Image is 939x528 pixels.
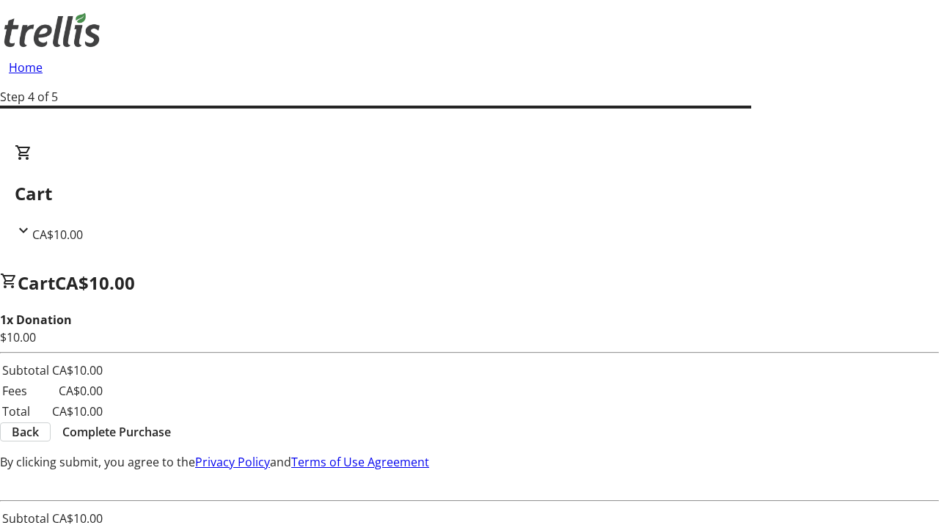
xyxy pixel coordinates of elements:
span: Complete Purchase [62,423,171,441]
h2: Cart [15,180,924,207]
div: CartCA$10.00 [15,144,924,243]
button: Complete Purchase [51,423,183,441]
span: CA$10.00 [32,227,83,243]
span: CA$10.00 [55,271,135,295]
a: Privacy Policy [195,454,270,470]
td: CA$10.00 [51,402,103,421]
a: Terms of Use Agreement [291,454,429,470]
span: Cart [18,271,55,295]
td: Subtotal [1,509,50,528]
td: Total [1,402,50,421]
span: Back [12,423,39,441]
td: CA$10.00 [51,509,103,528]
td: CA$0.00 [51,381,103,400]
td: Fees [1,381,50,400]
td: Subtotal [1,361,50,380]
td: CA$10.00 [51,361,103,380]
